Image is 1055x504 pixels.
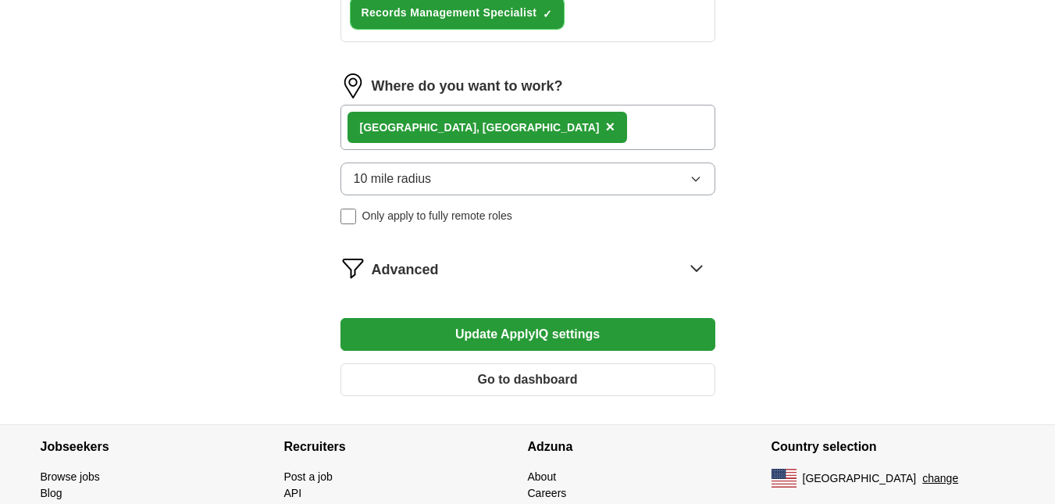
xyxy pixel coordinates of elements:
button: 10 mile radius [340,163,715,195]
button: change [922,470,958,487]
a: Post a job [284,470,333,483]
input: Only apply to fully remote roles [340,209,356,224]
a: API [284,487,302,499]
button: × [605,116,615,139]
span: Only apply to fully remote roles [362,208,512,224]
label: Where do you want to work? [372,76,563,97]
a: Browse jobs [41,470,100,483]
a: Blog [41,487,62,499]
span: ✓ [543,8,552,20]
button: Update ApplyIQ settings [340,318,715,351]
h4: Country selection [772,425,1015,469]
button: Go to dashboard [340,363,715,396]
img: filter [340,256,365,281]
img: location.png [340,73,365,98]
a: Careers [528,487,567,499]
span: Advanced [372,259,439,281]
img: US flag [772,469,797,488]
a: About [528,470,557,483]
span: 10 mile radius [354,170,432,188]
span: Records Management Specialist [362,5,537,21]
span: × [605,118,615,135]
div: [GEOGRAPHIC_DATA], [GEOGRAPHIC_DATA] [360,120,600,136]
span: [GEOGRAPHIC_DATA] [803,470,917,487]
